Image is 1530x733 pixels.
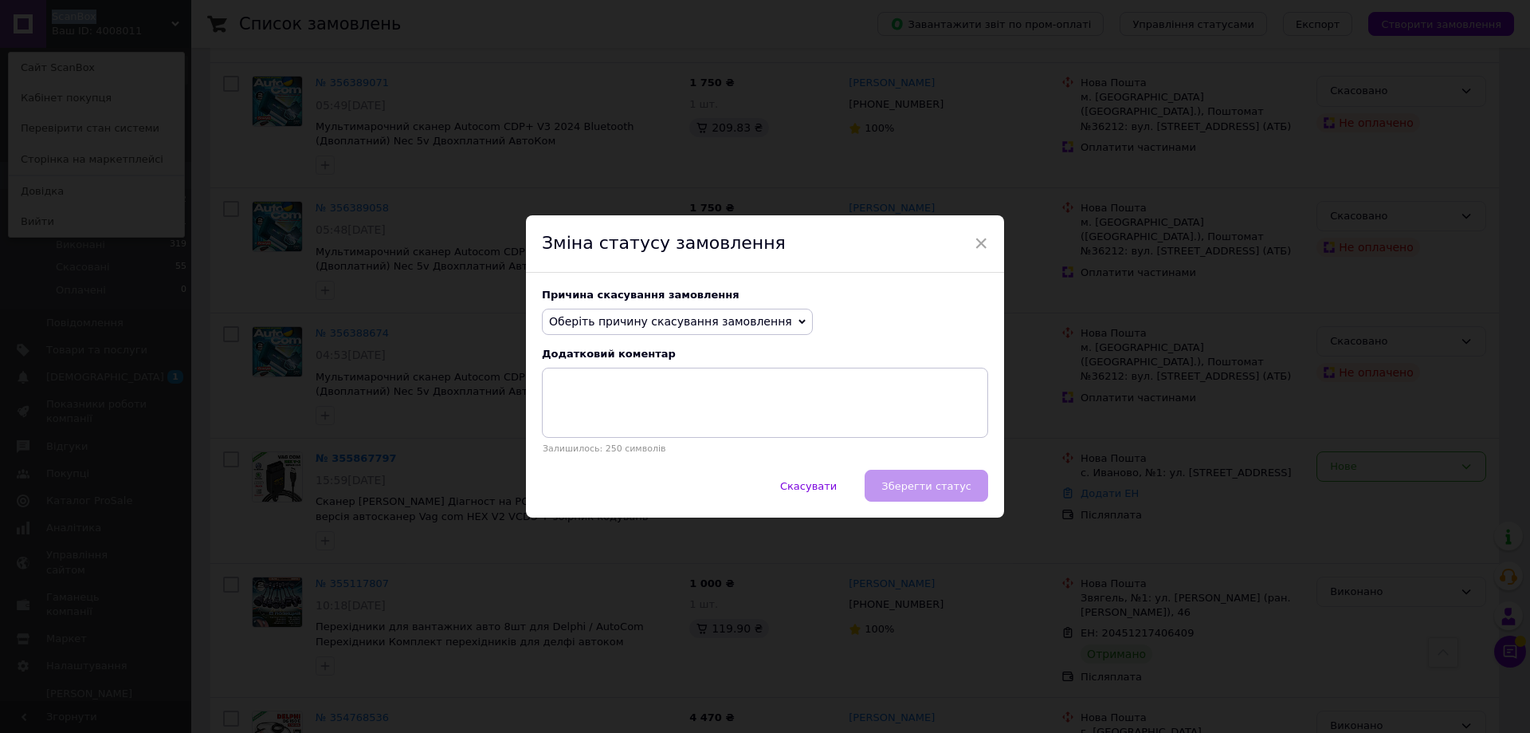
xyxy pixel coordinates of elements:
[780,480,837,492] span: Скасувати
[549,315,792,328] span: Оберіть причину скасування замовлення
[542,443,988,454] p: Залишилось: 250 символів
[526,215,1004,273] div: Зміна статусу замовлення
[763,470,853,502] button: Скасувати
[974,230,988,257] span: ×
[542,348,988,360] div: Додатковий коментар
[542,289,988,301] div: Причина скасування замовлення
